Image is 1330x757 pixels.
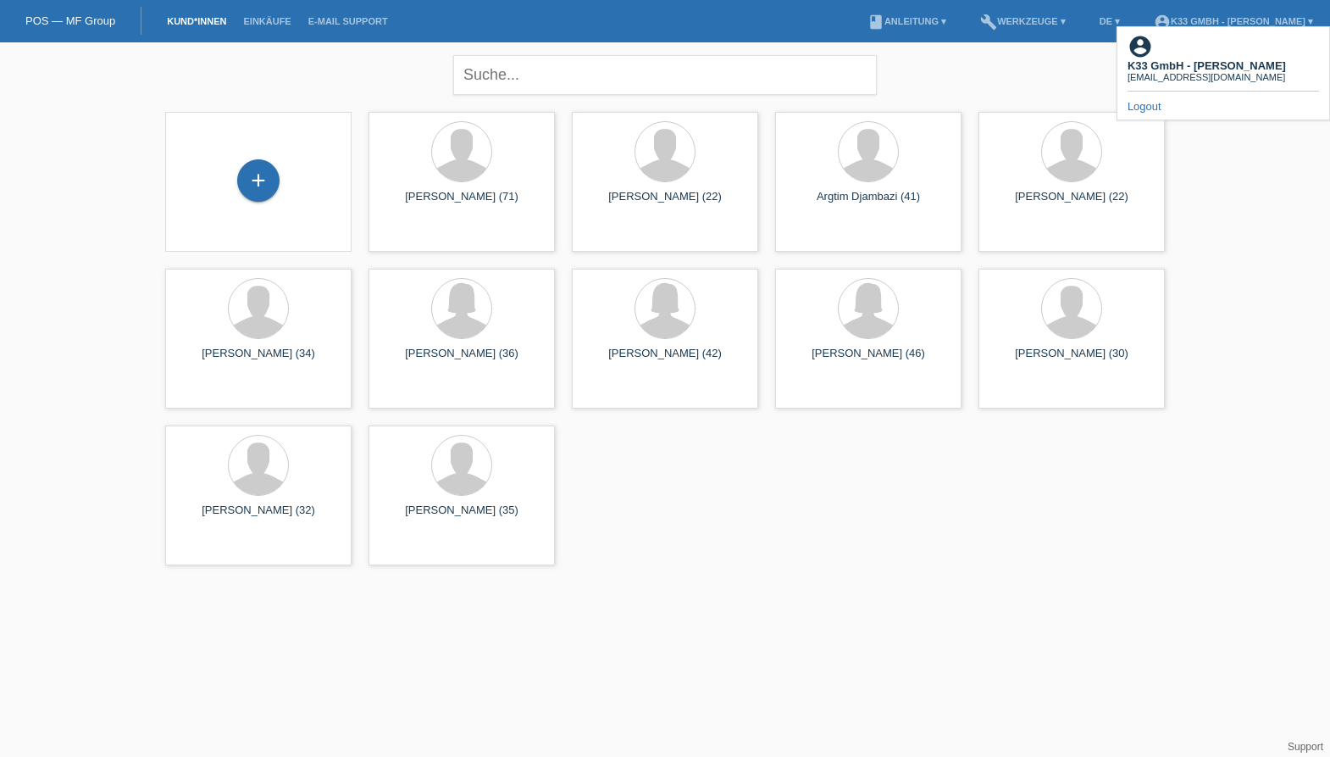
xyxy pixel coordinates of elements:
[158,16,235,26] a: Kund*innen
[453,55,877,95] input: Suche...
[789,190,948,217] div: Argtim Djambazi (41)
[179,347,338,374] div: [PERSON_NAME] (34)
[1128,72,1286,82] div: [EMAIL_ADDRESS][DOMAIN_NAME]
[1091,16,1128,26] a: DE ▾
[1154,14,1171,31] i: account_circle
[585,190,745,217] div: [PERSON_NAME] (22)
[1128,100,1161,113] a: Logout
[992,347,1151,374] div: [PERSON_NAME] (30)
[179,504,338,531] div: [PERSON_NAME] (32)
[1128,59,1286,72] b: K33 GmbH - [PERSON_NAME]
[992,190,1151,217] div: [PERSON_NAME] (22)
[1288,741,1323,753] a: Support
[25,14,115,27] a: POS — MF Group
[585,347,745,374] div: [PERSON_NAME] (42)
[235,16,299,26] a: Einkäufe
[1145,16,1322,26] a: account_circleK33 GmbH - [PERSON_NAME] ▾
[382,504,541,531] div: [PERSON_NAME] (35)
[300,16,396,26] a: E-Mail Support
[972,16,1074,26] a: buildWerkzeuge ▾
[867,14,884,31] i: book
[238,166,279,195] div: Kund*in hinzufügen
[789,347,948,374] div: [PERSON_NAME] (46)
[859,16,955,26] a: bookAnleitung ▾
[382,347,541,374] div: [PERSON_NAME] (36)
[382,190,541,217] div: [PERSON_NAME] (71)
[980,14,997,31] i: build
[1128,34,1153,59] i: account_circle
